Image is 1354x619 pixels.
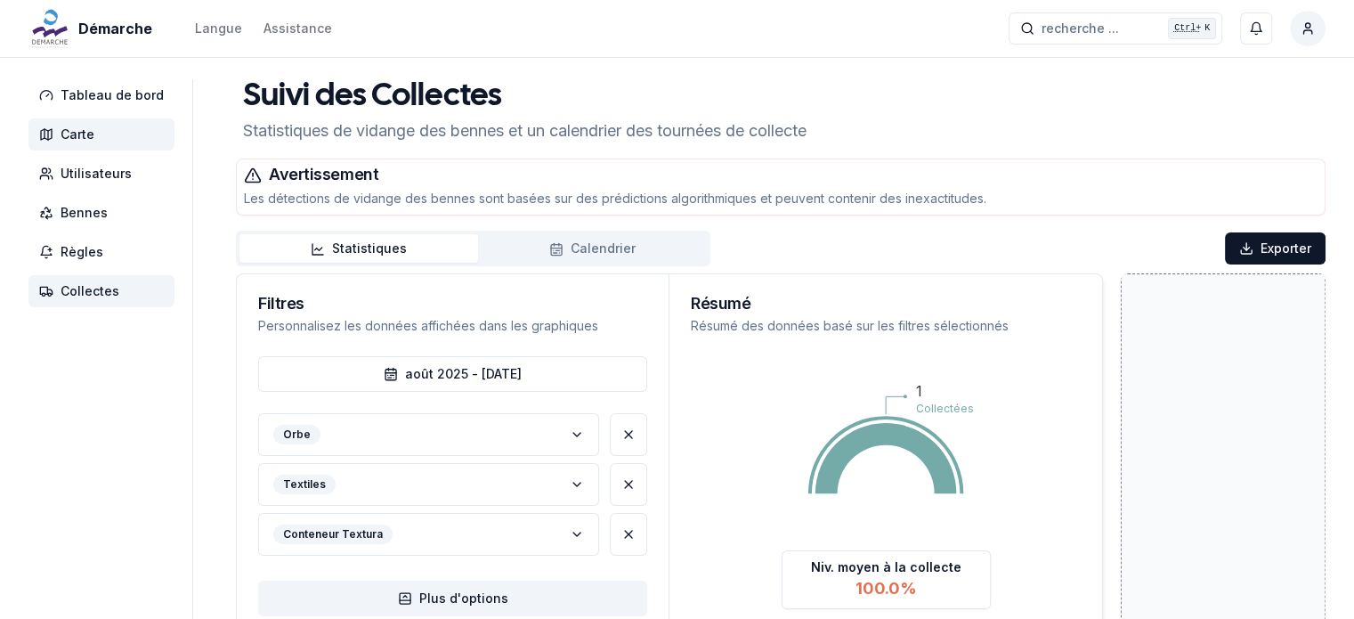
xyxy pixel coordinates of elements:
span: Carte [61,126,94,143]
div: Textiles [273,475,336,494]
h1: Suivi des Collectes [243,79,807,115]
p: Résumé des données basé sur les filtres sélectionnés [691,317,1081,335]
span: Bennes [61,204,108,222]
div: Niv. moyen à la collecte [782,550,991,609]
text: Collectées [916,402,974,415]
div: 100.0% [811,576,961,601]
a: Assistance [264,18,332,39]
span: Règles [61,243,103,261]
a: Bennes [28,197,182,229]
text: 1 [916,383,922,400]
div: Langue [195,20,242,37]
span: Démarche [78,18,152,39]
button: recherche ...Ctrl+K [1009,12,1222,45]
button: Langue [195,18,242,39]
h3: Avertissement [244,167,1318,184]
a: Tableau de bord [28,79,182,111]
p: Statistiques de vidange des bennes et un calendrier des tournées de collecte [243,118,807,143]
button: label [258,513,599,556]
p: Les détections de vidange des bennes sont basées sur des prédictions algorithmiques et peuvent co... [244,190,1318,208]
button: label [258,463,599,506]
span: Collectes [61,282,119,300]
a: Carte [28,118,182,151]
span: recherche ... [1042,20,1119,37]
button: Calendrier [478,234,707,263]
button: Exporter [1225,232,1326,265]
p: Personnalisez les données affichées dans les graphiques [258,317,647,335]
button: label [258,413,599,456]
button: août 2025 - [DATE] [258,356,647,392]
span: Tableau de bord [61,86,164,104]
h3: Résumé [691,296,1081,312]
span: Utilisateurs [61,165,132,183]
a: Collectes [28,275,182,307]
img: Démarche Logo [28,7,71,50]
div: Orbe [273,425,320,444]
button: Plus d'options [258,581,647,616]
a: Utilisateurs [28,158,182,190]
a: Démarche [28,18,159,39]
button: Statistiques [239,234,478,263]
h3: Filtres [258,296,647,312]
div: Conteneur Textura [273,525,393,544]
a: Règles [28,236,182,268]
